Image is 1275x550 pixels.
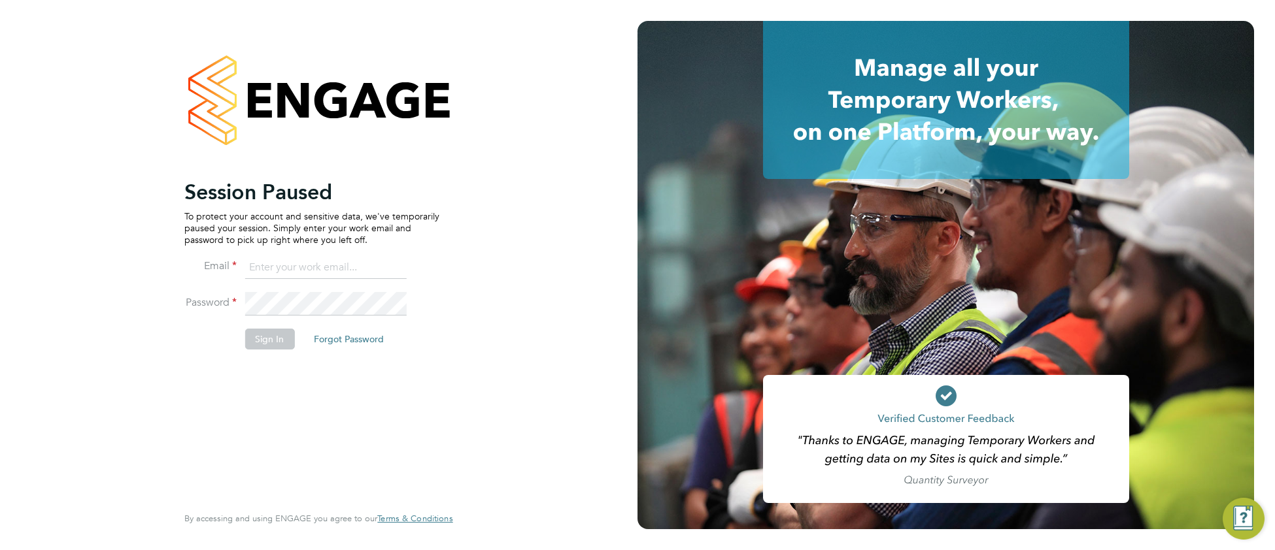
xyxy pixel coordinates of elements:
[184,179,439,205] h2: Session Paused
[245,329,294,349] button: Sign In
[377,513,452,524] span: Terms & Conditions
[184,210,439,246] p: To protect your account and sensitive data, we've temporarily paused your session. Simply enter y...
[184,259,237,273] label: Email
[245,256,406,280] input: Enter your work email...
[1223,498,1265,540] button: Engage Resource Center
[184,296,237,310] label: Password
[377,513,452,524] a: Terms & Conditions
[303,329,394,349] button: Forgot Password
[184,513,452,524] span: By accessing and using ENGAGE you agree to our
